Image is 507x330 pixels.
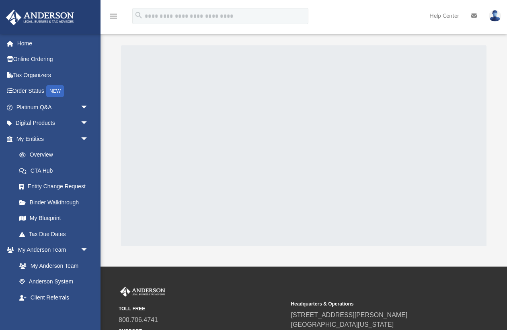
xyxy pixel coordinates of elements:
a: CTA Hub [11,163,101,179]
a: Client Referrals [11,289,96,306]
i: search [134,11,143,20]
a: My Entitiesarrow_drop_down [6,131,101,147]
a: My Anderson Teamarrow_drop_down [6,242,96,258]
img: User Pic [489,10,501,22]
div: NEW [46,85,64,97]
img: Anderson Advisors Platinum Portal [4,10,76,25]
span: arrow_drop_down [80,242,96,259]
a: menu [109,15,118,21]
small: TOLL FREE [119,305,285,312]
a: Digital Productsarrow_drop_down [6,115,101,131]
span: arrow_drop_down [80,99,96,116]
a: Online Ordering [6,51,101,67]
a: Order StatusNEW [6,83,101,100]
a: Tax Organizers [6,67,101,83]
img: Anderson Advisors Platinum Portal [119,287,167,297]
a: Anderson System [11,274,96,290]
span: arrow_drop_down [80,115,96,132]
a: Tax Due Dates [11,226,101,242]
a: Entity Change Request [11,179,101,195]
span: arrow_drop_down [80,131,96,147]
a: Platinum Q&Aarrow_drop_down [6,99,101,115]
small: Headquarters & Operations [291,300,457,308]
i: menu [109,11,118,21]
a: 800.706.4741 [119,316,158,323]
a: Binder Walkthrough [11,194,101,210]
a: Overview [11,147,101,163]
a: [GEOGRAPHIC_DATA][US_STATE] [291,321,394,328]
a: Home [6,35,101,51]
a: My Blueprint [11,210,96,226]
a: My Anderson Team [11,258,92,274]
a: [STREET_ADDRESS][PERSON_NAME] [291,312,407,318]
